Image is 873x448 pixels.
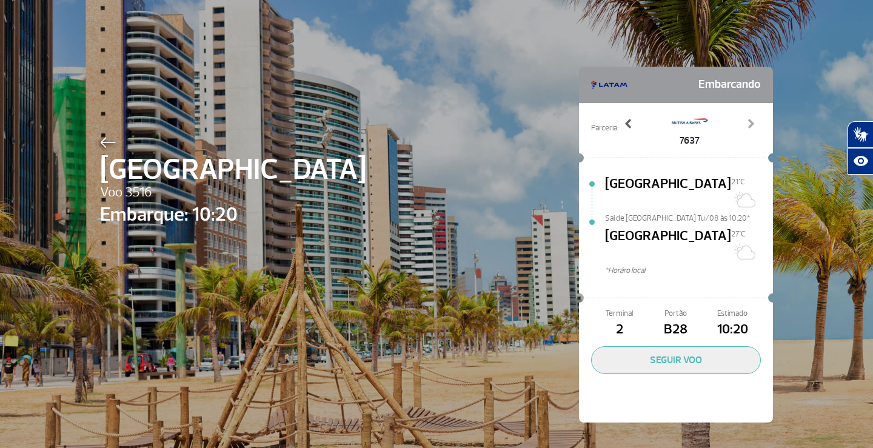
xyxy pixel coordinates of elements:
span: Sai de [GEOGRAPHIC_DATA] Tu/08 às 10:20* [605,213,773,221]
span: Embarcando [698,73,761,97]
span: Portão [647,308,704,319]
button: Abrir tradutor de língua de sinais. [848,121,873,148]
span: [GEOGRAPHIC_DATA] [605,174,731,213]
button: Abrir recursos assistivos. [848,148,873,175]
span: B28 [647,319,704,340]
span: [GEOGRAPHIC_DATA] [100,148,366,192]
span: Embarque: 10:20 [100,200,366,229]
span: 10:20 [704,319,761,340]
span: Estimado [704,308,761,319]
span: Voo 3516 [100,182,366,203]
span: *Horáro local [605,265,773,276]
span: [GEOGRAPHIC_DATA] [605,226,731,265]
span: 2 [591,319,647,340]
span: Parceria: [591,122,618,134]
span: 7637 [672,133,708,148]
div: Plugin de acessibilidade da Hand Talk. [848,121,873,175]
span: 27°C [731,229,746,239]
img: Sol com muitas nuvens [731,239,755,264]
span: Terminal [591,308,647,319]
span: 21°C [731,177,745,187]
button: SEGUIR VOO [591,346,761,374]
img: Sol com muitas nuvens [731,187,755,212]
